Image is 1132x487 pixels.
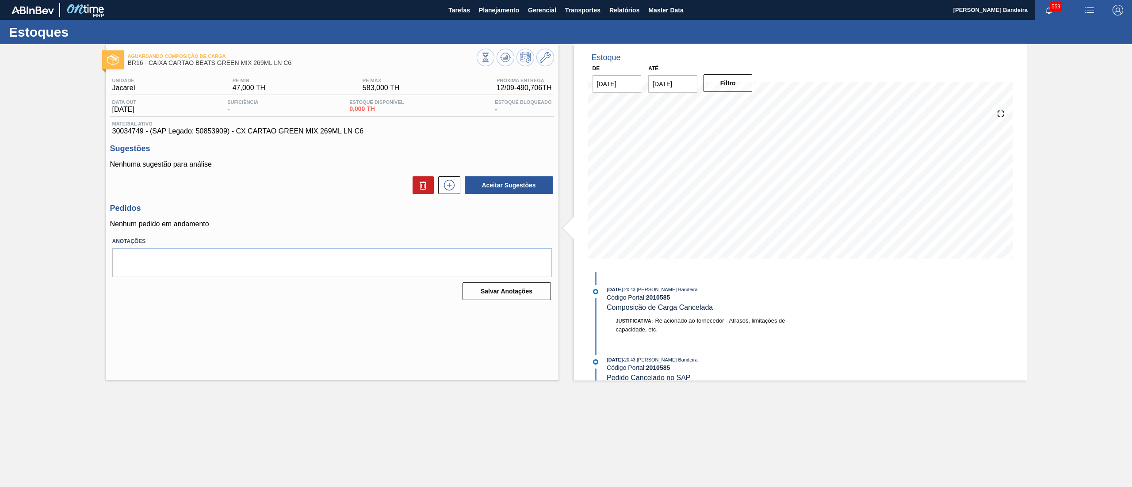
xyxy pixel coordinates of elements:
span: 0,000 TH [349,106,404,112]
span: Jacareí [112,84,135,92]
div: Nova sugestão [434,176,460,194]
button: Ir ao Master Data / Geral [536,49,554,66]
input: dd/mm/yyyy [648,75,697,93]
span: BR16 - CAIXA CARTAO BEATS GREEN MIX 269ML LN C6 [128,60,477,66]
button: Visão Geral dos Estoques [477,49,494,66]
label: Até [648,65,658,72]
span: Composição de Carga Cancelada [607,304,713,311]
span: Aguardando Composição de Carga [128,53,477,59]
label: Anotações [112,235,552,248]
img: atual [593,289,598,294]
div: Aceitar Sugestões [460,175,554,195]
button: Programar Estoque [516,49,534,66]
h3: Pedidos [110,204,554,213]
p: Nenhum pedido em andamento [110,220,554,228]
span: Pedido Cancelado no SAP [607,374,690,381]
span: 30034749 - (SAP Legado: 50853909) - CX CARTAO GREEN MIX 269ML LN C6 [112,127,552,135]
span: 583,000 TH [363,84,399,92]
span: Próxima Entrega [497,78,552,83]
span: Transportes [565,5,600,15]
img: Logout [1113,5,1123,15]
span: - 20:43 [623,287,635,292]
span: - 20:43 [623,358,635,362]
span: : [PERSON_NAME] Bandeira [635,287,698,292]
button: Salvar Anotações [463,282,551,300]
span: Estoque Disponível [349,99,404,105]
div: - [493,99,554,114]
button: Aceitar Sugestões [465,176,553,194]
span: [DATE] [607,357,623,362]
span: Unidade [112,78,135,83]
span: [DATE] [607,287,623,292]
img: atual [593,359,598,365]
div: Excluir Sugestões [408,176,434,194]
input: dd/mm/yyyy [593,75,642,93]
img: TNhmsLtSVTkK8tSr43FrP2fwEKptu5GPRR3wAAAABJRU5ErkJggg== [11,6,54,14]
span: 12/09 - 490,706 TH [497,84,552,92]
span: Master Data [648,5,683,15]
span: Tarefas [448,5,470,15]
span: Suficiência [227,99,258,105]
span: Gerencial [528,5,556,15]
span: Planejamento [479,5,519,15]
strong: 2010585 [646,364,670,371]
label: De [593,65,600,72]
span: Data out [112,99,137,105]
div: - [225,99,260,114]
button: Atualizar Gráfico [497,49,514,66]
span: 559 [1050,2,1062,11]
strong: 2010585 [646,294,670,301]
button: Filtro [704,74,753,92]
span: Estoque Bloqueado [495,99,551,105]
h1: Estoques [9,27,166,37]
span: 47,000 TH [233,84,265,92]
span: Material ativo [112,121,552,126]
span: PE MAX [363,78,399,83]
button: Notificações [1035,4,1063,16]
span: Relatórios [609,5,639,15]
div: Código Portal: [607,294,817,301]
span: Relacionado ao fornecedor - Atrasos, limitações de capacidade, etc. [616,317,785,333]
span: PE MIN [233,78,265,83]
p: Nenhuma sugestão para análise [110,160,554,168]
div: Código Portal: [607,364,817,371]
span: [DATE] [112,106,137,114]
span: : [PERSON_NAME] Bandeira [635,357,698,362]
img: userActions [1084,5,1095,15]
span: Justificativa: [616,318,653,323]
div: Estoque [592,53,621,62]
img: Ícone [107,54,119,65]
h3: Sugestões [110,144,554,153]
